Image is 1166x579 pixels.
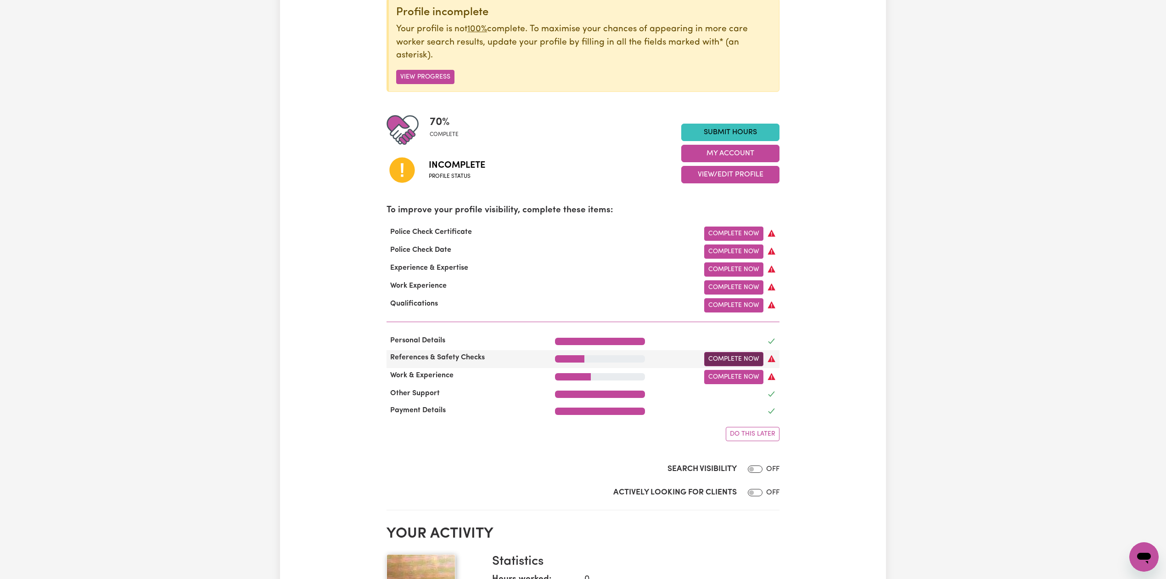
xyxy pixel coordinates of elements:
[387,525,779,543] h2: Your activity
[704,262,763,277] a: Complete Now
[681,124,779,141] a: Submit Hours
[396,70,454,84] button: View Progress
[766,489,779,496] span: OFF
[1129,542,1159,572] iframe: Button to launch messaging window
[387,246,455,254] span: Police Check Date
[387,354,488,361] span: References & Safety Checks
[396,6,772,19] div: Profile incomplete
[387,204,779,217] p: To improve your profile visibility, complete these items:
[387,372,457,379] span: Work & Experience
[387,228,476,236] span: Police Check Certificate
[667,463,737,475] label: Search Visibility
[387,390,443,397] span: Other Support
[387,300,442,307] span: Qualifications
[766,465,779,473] span: OFF
[704,298,763,312] a: Complete Now
[387,264,472,272] span: Experience & Expertise
[430,114,466,146] div: Profile completeness: 70%
[492,554,772,570] h3: Statistics
[429,159,485,172] span: Incomplete
[430,114,459,131] span: 70 %
[387,282,450,289] span: Work Experience
[430,131,459,139] span: complete
[387,337,449,344] span: Personal Details
[681,145,779,162] button: My Account
[681,166,779,183] button: View/Edit Profile
[704,280,763,295] a: Complete Now
[467,25,487,34] u: 100%
[396,23,772,62] p: Your profile is not complete. To maximise your chances of appearing in more care worker search re...
[429,172,485,181] span: Profile status
[726,427,779,441] button: Do this later
[704,227,763,241] a: Complete Now
[704,370,763,384] a: Complete Now
[704,244,763,259] a: Complete Now
[730,431,775,437] span: Do this later
[704,352,763,366] a: Complete Now
[613,487,737,499] label: Actively Looking for Clients
[387,407,449,414] span: Payment Details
